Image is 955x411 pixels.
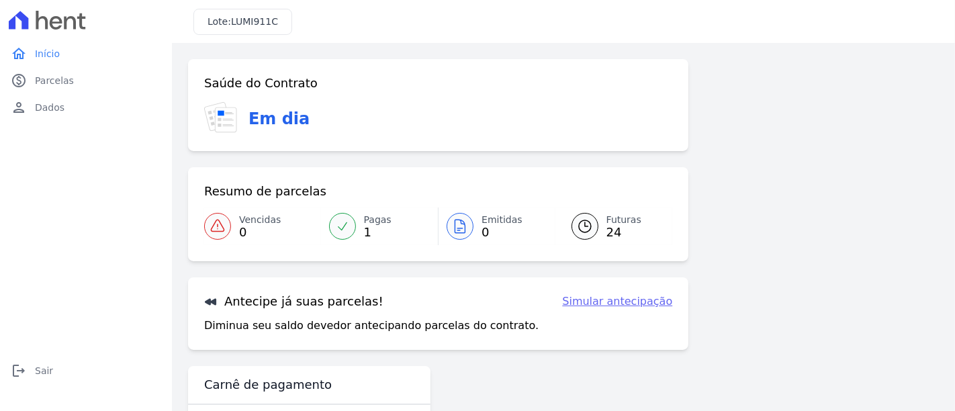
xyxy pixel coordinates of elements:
[35,74,74,87] span: Parcelas
[5,94,167,121] a: personDados
[562,293,672,310] a: Simular antecipação
[35,101,64,114] span: Dados
[364,213,392,227] span: Pagas
[555,208,673,245] a: Futuras 24
[204,377,332,393] h3: Carnê de pagamento
[239,227,281,238] span: 0
[321,208,439,245] a: Pagas 1
[208,15,278,29] h3: Lote:
[5,40,167,67] a: homeInício
[204,293,383,310] h3: Antecipe já suas parcelas!
[5,357,167,384] a: logoutSair
[11,73,27,89] i: paid
[482,227,522,238] span: 0
[11,46,27,62] i: home
[35,47,60,60] span: Início
[482,213,522,227] span: Emitidas
[248,107,310,131] h3: Em dia
[439,208,555,245] a: Emitidas 0
[35,364,53,377] span: Sair
[364,227,392,238] span: 1
[204,208,321,245] a: Vencidas 0
[204,75,318,91] h3: Saúde do Contrato
[204,183,326,199] h3: Resumo de parcelas
[11,363,27,379] i: logout
[606,227,641,238] span: 24
[5,67,167,94] a: paidParcelas
[204,318,539,334] p: Diminua seu saldo devedor antecipando parcelas do contrato.
[239,213,281,227] span: Vencidas
[231,16,278,27] span: LUMI911C
[11,99,27,116] i: person
[606,213,641,227] span: Futuras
